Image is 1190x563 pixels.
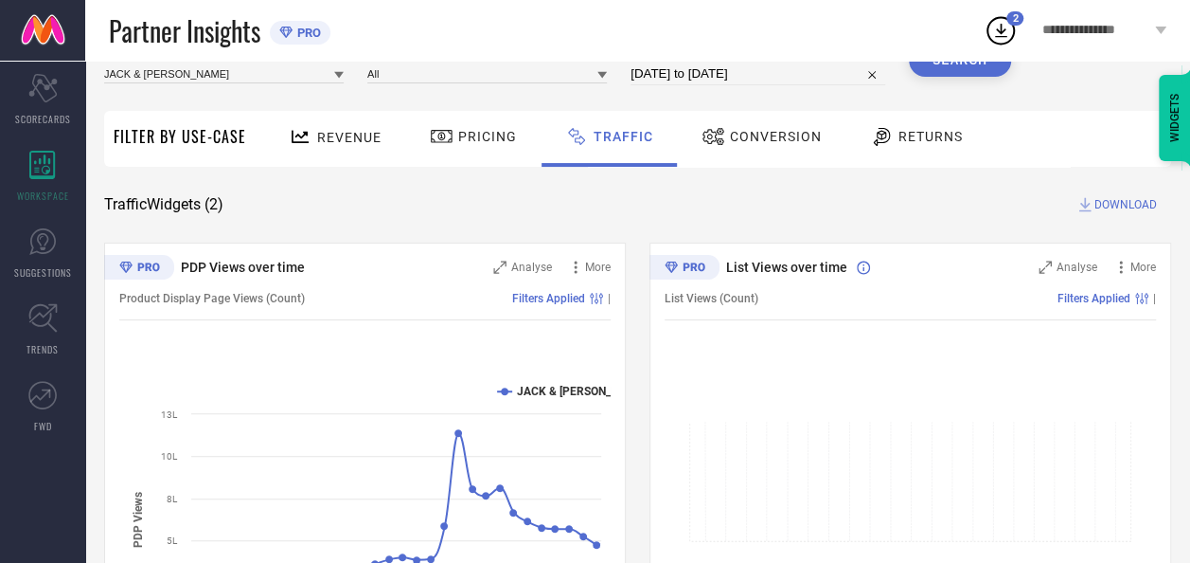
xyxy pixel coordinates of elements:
[161,409,178,420] text: 13L
[458,129,517,144] span: Pricing
[730,129,822,144] span: Conversion
[1012,12,1018,25] span: 2
[114,125,246,148] span: Filter By Use-Case
[109,11,260,50] span: Partner Insights
[1153,292,1156,305] span: |
[1130,261,1156,274] span: More
[132,491,145,547] tspan: PDP Views
[161,451,178,462] text: 10L
[181,260,305,275] span: PDP Views over time
[493,261,506,274] svg: Zoom
[898,129,963,144] span: Returns
[726,260,847,275] span: List Views over time
[317,130,382,145] span: Revenue
[512,292,585,305] span: Filters Applied
[27,342,59,356] span: TRENDS
[631,63,885,85] input: Select time period
[517,385,646,398] text: JACK & [PERSON_NAME]
[1057,261,1097,274] span: Analyse
[167,536,178,546] text: 5L
[17,189,69,203] span: WORKSPACE
[608,292,611,305] span: |
[594,129,653,144] span: Traffic
[909,45,1011,77] button: Search
[104,195,223,214] span: Traffic Widgets ( 2 )
[585,261,611,274] span: More
[293,26,321,40] span: PRO
[167,494,178,504] text: 8L
[15,112,71,126] span: SCORECARDS
[649,255,719,283] div: Premium
[104,255,174,283] div: Premium
[14,265,72,280] span: SUGGESTIONS
[984,13,1018,47] div: Open download list
[1057,292,1130,305] span: Filters Applied
[119,292,305,305] span: Product Display Page Views (Count)
[34,419,52,433] span: FWD
[1094,195,1157,214] span: DOWNLOAD
[1039,261,1052,274] svg: Zoom
[511,261,552,274] span: Analyse
[665,292,758,305] span: List Views (Count)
